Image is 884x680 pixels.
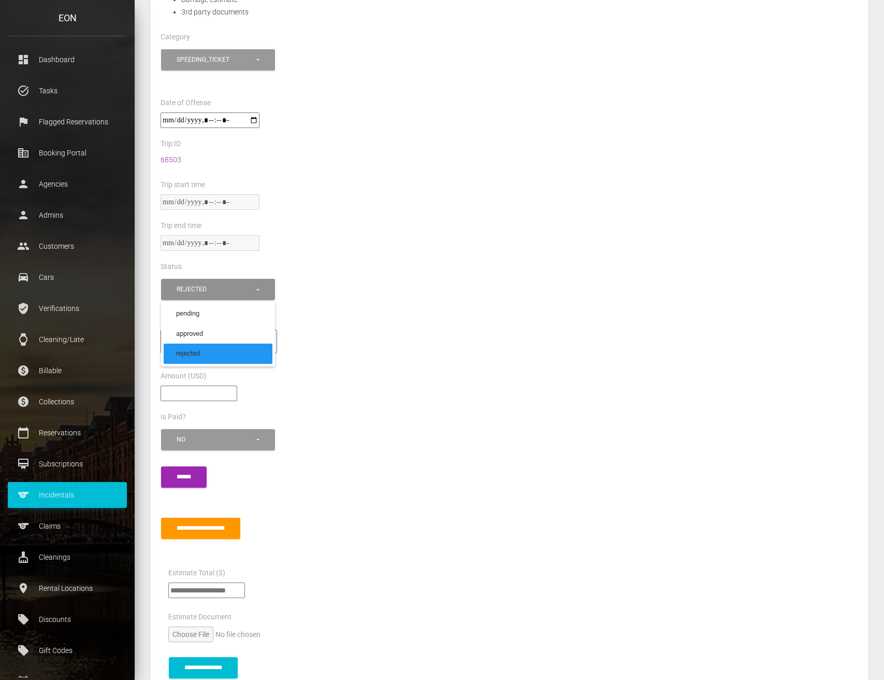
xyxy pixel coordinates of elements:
[16,176,119,192] p: Agencies
[8,358,127,384] a: paid Billable
[161,180,205,190] label: Trip start time
[8,171,127,197] a: person Agencies
[8,637,127,663] a: local_offer Gift Codes
[8,575,127,601] a: place Rental Locations
[8,202,127,228] a: person Admins
[8,140,127,166] a: corporate_fare Booking Portal
[8,47,127,73] a: dashboard Dashboard
[8,420,127,446] a: calendar_today Reservations
[16,612,119,627] p: Discounts
[161,221,201,231] label: Trip end time
[16,207,119,223] p: Admins
[161,139,181,149] label: Trip ID
[177,285,255,294] div: rejected
[8,295,127,321] a: verified_user Verifications
[177,55,255,64] div: speeding_ticket
[16,270,119,285] p: Cars
[8,606,127,632] a: local_offer Discounts
[161,98,211,108] label: Date of Offense
[161,279,275,300] button: rejected
[168,568,225,578] label: Estimate Total ($)
[16,145,119,161] p: Booking Portal
[16,580,119,596] p: Rental Locations
[8,109,127,135] a: flag Flagged Reservations
[16,394,119,409] p: Collections
[16,425,119,441] p: Reservations
[176,329,203,339] span: approved
[16,363,119,378] p: Billable
[8,482,127,508] a: sports Incidentals
[16,52,119,67] p: Dashboard
[16,487,119,503] p: Incidentals
[16,643,119,658] p: Gift Codes
[8,327,127,352] a: watch Cleaning/Late
[8,233,127,259] a: people Customers
[161,429,275,450] button: No
[16,238,119,254] p: Customers
[8,513,127,539] a: sports Claims
[161,371,207,381] label: Amount (USD)
[8,451,127,477] a: card_membership Subscriptions
[177,435,255,444] div: No
[176,349,200,359] span: rejected
[161,32,190,42] label: Category
[161,155,181,164] a: 68503
[16,332,119,347] p: Cleaning/Late
[8,78,127,104] a: task_alt Tasks
[8,389,127,415] a: paid Collections
[176,309,199,319] span: pending
[168,612,231,622] label: Estimate Document
[16,114,119,130] p: Flagged Reservations
[161,412,186,422] label: Is Paid?
[161,262,182,272] label: Status
[16,83,119,98] p: Tasks
[16,301,119,316] p: Verifications
[161,315,214,325] label: Rejection reason
[181,6,858,18] li: 3rd party documents
[16,549,119,565] p: Cleanings
[161,49,275,70] button: speeding_ticket
[16,518,119,534] p: Claims
[8,544,127,570] a: cleaning_services Cleanings
[8,264,127,290] a: drive_eta Cars
[16,456,119,472] p: Subscriptions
